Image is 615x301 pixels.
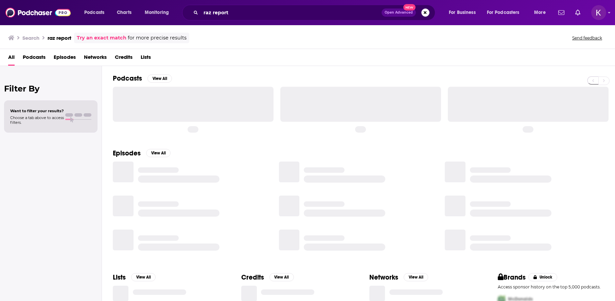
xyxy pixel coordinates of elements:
[140,7,178,18] button: open menu
[591,5,606,20] span: Logged in as kwignall
[112,7,136,18] a: Charts
[591,5,606,20] img: User Profile
[241,273,294,282] a: CreditsView All
[369,273,398,282] h2: Networks
[4,84,98,94] h2: Filter By
[113,273,126,282] h2: Lists
[113,149,141,157] h2: Episodes
[131,273,156,281] button: View All
[113,74,172,83] a: PodcastsView All
[498,273,526,282] h2: Brands
[534,8,546,17] span: More
[147,74,172,83] button: View All
[54,52,76,66] a: Episodes
[115,52,133,66] a: Credits
[77,34,126,42] a: Try an exact match
[117,8,131,17] span: Charts
[498,284,604,289] p: Access sponsor history on the top 5,000 podcasts.
[80,7,113,18] button: open menu
[482,7,529,18] button: open menu
[385,11,413,14] span: Open Advanced
[84,52,107,66] a: Networks
[113,273,156,282] a: ListsView All
[48,35,71,41] h3: raz report
[556,7,567,18] a: Show notifications dropdown
[382,9,416,17] button: Open AdvancedNew
[449,8,476,17] span: For Business
[146,149,171,157] button: View All
[189,5,442,20] div: Search podcasts, credits, & more...
[22,35,39,41] h3: Search
[8,52,15,66] a: All
[113,149,171,157] a: EpisodesView All
[10,108,64,113] span: Want to filter your results?
[201,7,382,18] input: Search podcasts, credits, & more...
[591,5,606,20] button: Show profile menu
[404,273,428,281] button: View All
[369,273,428,282] a: NetworksView All
[241,273,264,282] h2: Credits
[84,8,104,17] span: Podcasts
[570,35,604,41] button: Send feedback
[113,74,142,83] h2: Podcasts
[528,273,557,281] button: Unlock
[128,34,187,42] span: for more precise results
[529,7,554,18] button: open menu
[145,8,169,17] span: Monitoring
[573,7,583,18] a: Show notifications dropdown
[444,7,484,18] button: open menu
[141,52,151,66] a: Lists
[23,52,46,66] a: Podcasts
[5,6,71,19] img: Podchaser - Follow, Share and Rate Podcasts
[403,4,416,11] span: New
[269,273,294,281] button: View All
[487,8,520,17] span: For Podcasters
[10,115,64,125] span: Choose a tab above to access filters.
